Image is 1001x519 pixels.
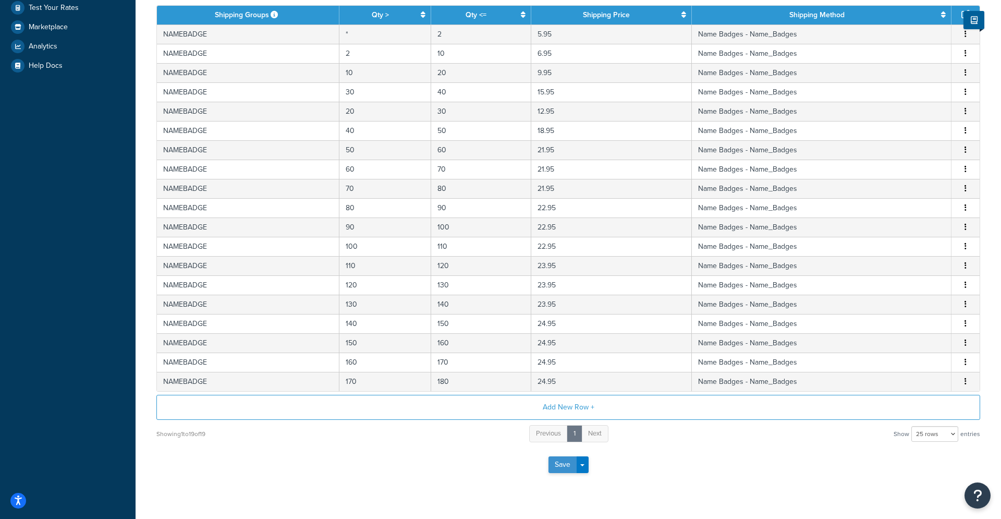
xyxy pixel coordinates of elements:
[531,44,692,63] td: 6.95
[692,25,951,44] td: Name Badges - Name_Badges
[692,372,951,391] td: Name Badges - Name_Badges
[692,160,951,179] td: Name Badges - Name_Badges
[531,275,692,295] td: 23.95
[29,4,79,13] span: Test Your Rates
[339,140,431,160] td: 50
[692,333,951,353] td: Name Badges - Name_Badges
[531,140,692,160] td: 21.95
[692,256,951,275] td: Name Badges - Name_Badges
[339,372,431,391] td: 170
[963,11,984,29] button: Show Help Docs
[339,102,431,121] td: 20
[531,63,692,82] td: 9.95
[431,256,531,275] td: 120
[431,102,531,121] td: 30
[567,425,582,442] a: 1
[339,82,431,102] td: 30
[548,456,577,473] button: Save
[431,44,531,63] td: 10
[531,353,692,372] td: 24.95
[529,425,568,442] a: Previous
[339,237,431,256] td: 100
[692,63,951,82] td: Name Badges - Name_Badges
[339,63,431,82] td: 10
[431,121,531,140] td: 50
[157,314,339,333] td: NAMEBADGE
[29,23,68,32] span: Marketplace
[431,140,531,160] td: 60
[156,395,980,420] button: Add New Row +
[692,275,951,295] td: Name Badges - Name_Badges
[431,25,531,44] td: 2
[431,275,531,295] td: 130
[894,427,909,441] span: Show
[583,9,630,20] a: Shipping Price
[536,428,561,438] span: Previous
[157,198,339,218] td: NAMEBADGE
[531,25,692,44] td: 5.95
[692,121,951,140] td: Name Badges - Name_Badges
[339,353,431,372] td: 160
[431,295,531,314] td: 140
[157,295,339,314] td: NAMEBADGE
[965,482,991,509] button: Open Resource Center
[339,295,431,314] td: 130
[157,372,339,391] td: NAMEBADGE
[692,179,951,198] td: Name Badges - Name_Badges
[531,121,692,140] td: 18.95
[531,333,692,353] td: 24.95
[531,198,692,218] td: 22.95
[692,237,951,256] td: Name Badges - Name_Badges
[339,121,431,140] td: 40
[581,425,608,442] a: Next
[157,63,339,82] td: NAMEBADGE
[431,372,531,391] td: 180
[372,9,389,20] a: Qty >
[692,353,951,372] td: Name Badges - Name_Badges
[431,218,531,237] td: 100
[692,140,951,160] td: Name Badges - Name_Badges
[339,160,431,179] td: 60
[692,295,951,314] td: Name Badges - Name_Badges
[531,295,692,314] td: 23.95
[692,314,951,333] td: Name Badges - Name_Badges
[8,37,128,56] a: Analytics
[157,44,339,63] td: NAMEBADGE
[531,160,692,179] td: 21.95
[157,121,339,140] td: NAMEBADGE
[692,102,951,121] td: Name Badges - Name_Badges
[157,237,339,256] td: NAMEBADGE
[339,179,431,198] td: 70
[431,237,531,256] td: 110
[531,372,692,391] td: 24.95
[339,198,431,218] td: 80
[8,56,128,75] a: Help Docs
[531,179,692,198] td: 21.95
[531,314,692,333] td: 24.95
[157,179,339,198] td: NAMEBADGE
[339,314,431,333] td: 140
[431,198,531,218] td: 90
[431,82,531,102] td: 40
[789,9,845,20] a: Shipping Method
[960,427,980,441] span: entries
[431,314,531,333] td: 150
[157,160,339,179] td: NAMEBADGE
[692,198,951,218] td: Name Badges - Name_Badges
[339,333,431,353] td: 150
[531,218,692,237] td: 22.95
[531,256,692,275] td: 23.95
[431,63,531,82] td: 20
[8,18,128,37] a: Marketplace
[692,44,951,63] td: Name Badges - Name_Badges
[431,333,531,353] td: 160
[29,62,63,70] span: Help Docs
[156,427,205,441] div: Showing 1 to 19 of 19
[431,179,531,198] td: 80
[157,353,339,372] td: NAMEBADGE
[531,82,692,102] td: 15.95
[157,82,339,102] td: NAMEBADGE
[339,218,431,237] td: 90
